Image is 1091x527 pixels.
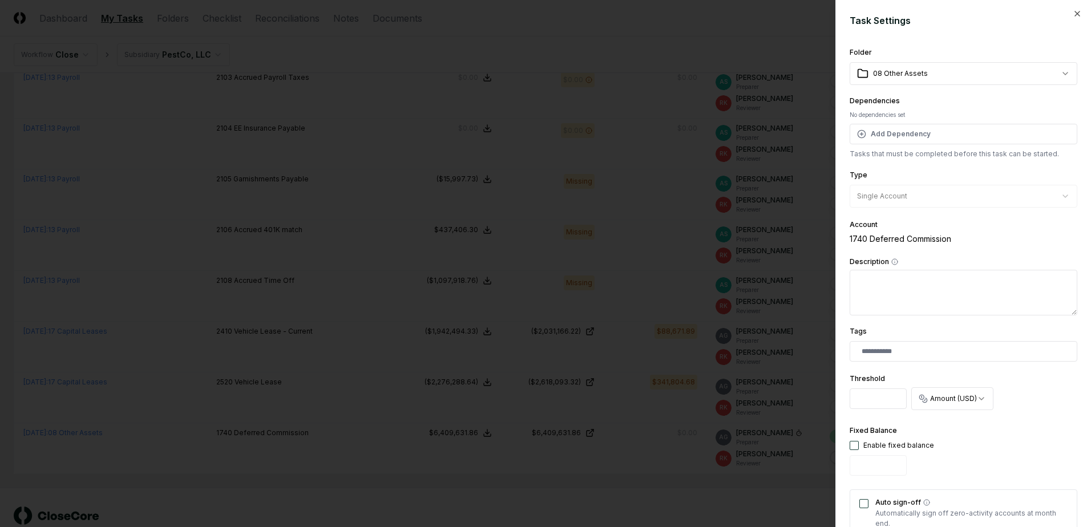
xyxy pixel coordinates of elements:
[850,258,1077,265] label: Description
[850,374,885,383] label: Threshold
[923,499,930,506] button: Auto sign-off
[891,258,898,265] button: Description
[850,171,867,179] label: Type
[850,96,900,105] label: Dependencies
[850,426,897,435] label: Fixed Balance
[850,124,1077,144] button: Add Dependency
[850,14,1077,27] h2: Task Settings
[850,48,872,56] label: Folder
[850,221,1077,228] div: Account
[850,327,867,335] label: Tags
[863,440,934,451] div: Enable fixed balance
[850,111,1077,119] div: No dependencies set
[850,233,1077,245] div: 1740 Deferred Commission
[850,149,1077,159] p: Tasks that must be completed before this task can be started.
[875,499,1068,506] label: Auto sign-off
